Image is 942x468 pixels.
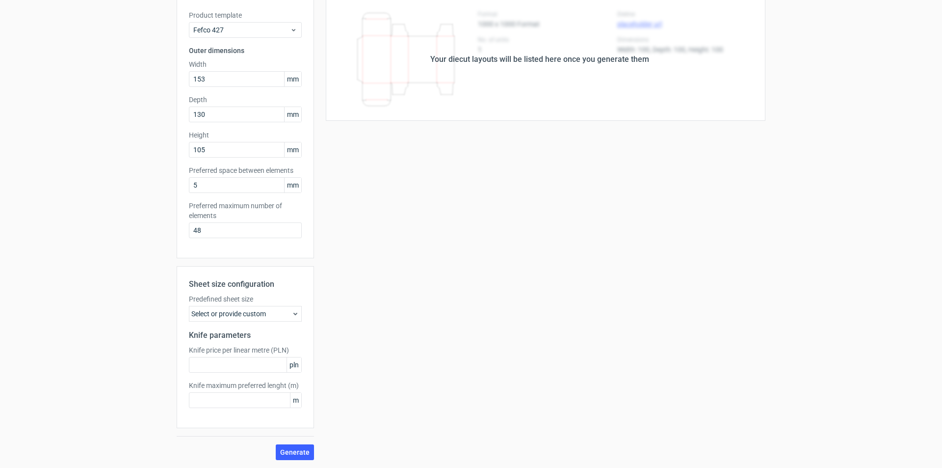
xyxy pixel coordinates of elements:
label: Width [189,59,302,69]
label: Height [189,130,302,140]
label: Product template [189,10,302,20]
label: Preferred maximum number of elements [189,201,302,220]
h3: Outer dimensions [189,46,302,55]
span: mm [284,178,301,193]
label: Depth [189,95,302,105]
label: Knife maximum preferred lenght (m) [189,381,302,390]
span: mm [284,72,301,86]
h2: Sheet size configuration [189,278,302,290]
span: mm [284,142,301,157]
div: Your diecut layouts will be listed here once you generate them [430,54,649,65]
span: mm [284,107,301,122]
h2: Knife parameters [189,330,302,341]
span: Generate [280,449,310,456]
button: Generate [276,444,314,460]
span: m [290,393,301,408]
label: Knife price per linear metre (PLN) [189,345,302,355]
label: Preferred space between elements [189,165,302,175]
div: Select or provide custom [189,306,302,322]
label: Predefined sheet size [189,294,302,304]
span: Fefco 427 [193,25,290,35]
span: pln [287,358,301,372]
